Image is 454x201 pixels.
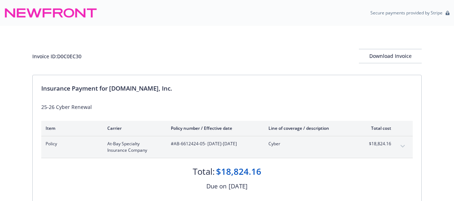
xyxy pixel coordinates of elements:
div: Carrier [107,125,159,131]
div: PolicyAt-Bay Specialty Insurance Company#AB-6612424-05- [DATE]-[DATE]Cyber$18,824.16expand content [41,136,413,158]
div: 25-26 Cyber Renewal [41,103,413,111]
span: Cyber [268,141,353,147]
div: $18,824.16 [216,165,261,178]
div: Insurance Payment for [DOMAIN_NAME], Inc. [41,84,413,93]
span: Policy [46,141,96,147]
div: Line of coverage / description [268,125,353,131]
div: Item [46,125,96,131]
button: Download Invoice [359,49,422,63]
div: Due on [206,182,226,191]
span: At-Bay Specialty Insurance Company [107,141,159,154]
div: [DATE] [229,182,248,191]
div: Policy number / Effective date [171,125,257,131]
div: Invoice ID: D0C0EC30 [32,52,81,60]
button: expand content [397,141,408,152]
p: Secure payments provided by Stripe [370,10,443,16]
div: Total cost [364,125,391,131]
span: $18,824.16 [364,141,391,147]
div: Total: [193,165,215,178]
span: #AB-6612424-05 - [DATE]-[DATE] [171,141,257,147]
